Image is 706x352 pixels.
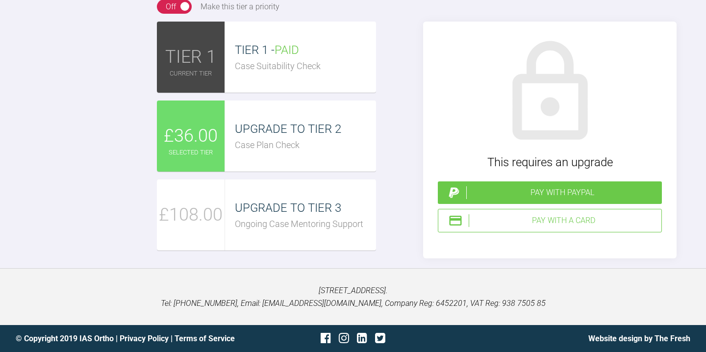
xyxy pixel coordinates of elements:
div: Off [166,0,176,13]
div: Pay with a Card [469,214,657,227]
div: Ongoing Case Mentoring Support [235,217,376,231]
p: [STREET_ADDRESS]. Tel: [PHONE_NUMBER], Email: [EMAIL_ADDRESS][DOMAIN_NAME], Company Reg: 6452201,... [16,284,690,309]
span: £36.00 [164,122,218,151]
a: Privacy Policy [120,334,169,343]
div: This requires an upgrade [438,153,662,172]
img: paypal.a7a4ce45.svg [447,185,461,200]
img: lock.6dc949b6.svg [494,36,606,149]
a: Website design by The Fresh [588,334,690,343]
div: © Copyright 2019 IAS Ortho | | [16,332,241,345]
div: Case Plan Check [235,138,376,152]
span: UPGRADE TO TIER 2 [235,122,341,136]
span: UPGRADE TO TIER 3 [235,201,341,215]
span: PAID [275,43,299,57]
img: stripeIcon.ae7d7783.svg [448,213,463,228]
span: TIER 1 [165,43,216,72]
div: Pay with PayPal [466,186,658,199]
span: TIER 1 - [235,43,299,57]
span: £108.00 [159,201,223,229]
a: Terms of Service [175,334,235,343]
div: Make this tier a priority [201,0,279,13]
div: Case Suitability Check [235,59,376,74]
